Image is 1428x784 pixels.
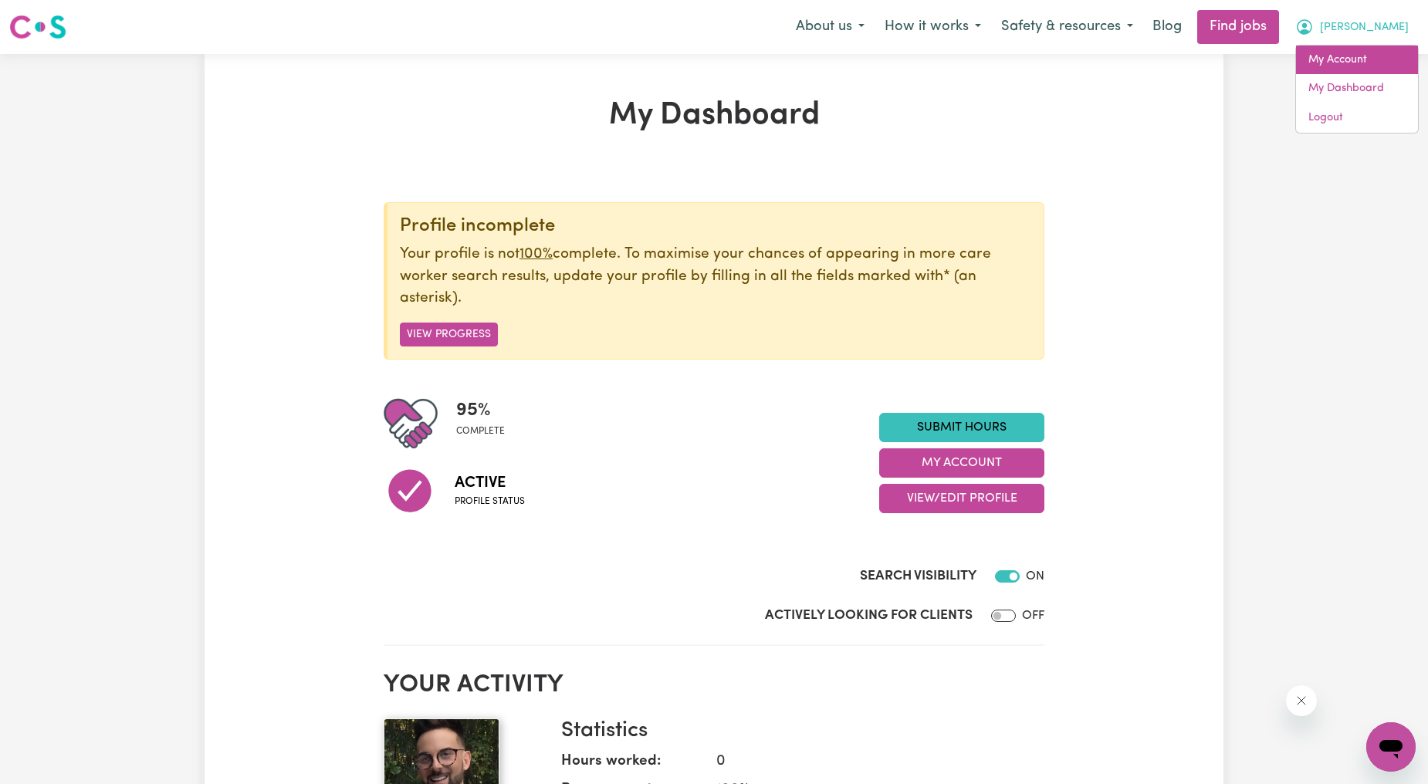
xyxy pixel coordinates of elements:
[400,244,1031,310] p: Your profile is not complete. To maximise your chances of appearing in more care worker search re...
[879,448,1044,478] button: My Account
[704,751,1032,773] dd: 0
[455,471,525,495] span: Active
[1285,11,1419,43] button: My Account
[1366,722,1416,772] iframe: Button to launch messaging window
[1296,103,1418,133] a: Logout
[9,9,66,45] a: Careseekers logo
[561,751,704,779] dt: Hours worked:
[519,247,553,262] u: 100%
[1296,74,1418,103] a: My Dashboard
[400,215,1031,238] div: Profile incomplete
[1143,10,1191,44] a: Blog
[875,11,991,43] button: How it works
[456,397,505,424] span: 95 %
[786,11,875,43] button: About us
[1286,685,1317,716] iframe: Close message
[991,11,1143,43] button: Safety & resources
[860,566,976,586] label: Search Visibility
[384,671,1044,700] h2: Your activity
[455,495,525,509] span: Profile status
[1022,610,1044,622] span: OFF
[879,413,1044,442] a: Submit Hours
[1197,10,1279,44] a: Find jobs
[9,11,93,23] span: Need any help?
[1026,570,1044,583] span: ON
[561,718,1032,745] h3: Statistics
[456,397,517,451] div: Profile completeness: 95%
[456,424,505,438] span: complete
[1320,19,1409,36] span: [PERSON_NAME]
[879,484,1044,513] button: View/Edit Profile
[765,606,973,626] label: Actively Looking for Clients
[9,13,66,41] img: Careseekers logo
[400,323,498,346] button: View Progress
[384,97,1044,134] h1: My Dashboard
[1295,45,1419,133] div: My Account
[1296,46,1418,75] a: My Account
